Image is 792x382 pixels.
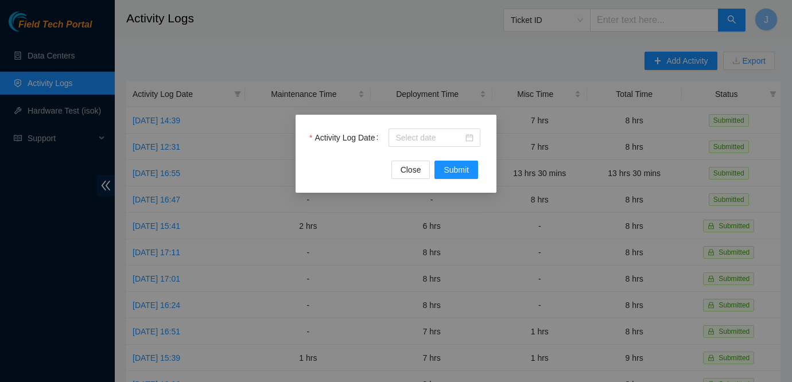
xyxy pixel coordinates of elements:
button: Close [391,161,430,179]
label: Activity Log Date [309,128,383,147]
button: Submit [434,161,478,179]
input: Activity Log Date [395,131,463,144]
span: Close [401,163,421,176]
span: Submit [444,163,469,176]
